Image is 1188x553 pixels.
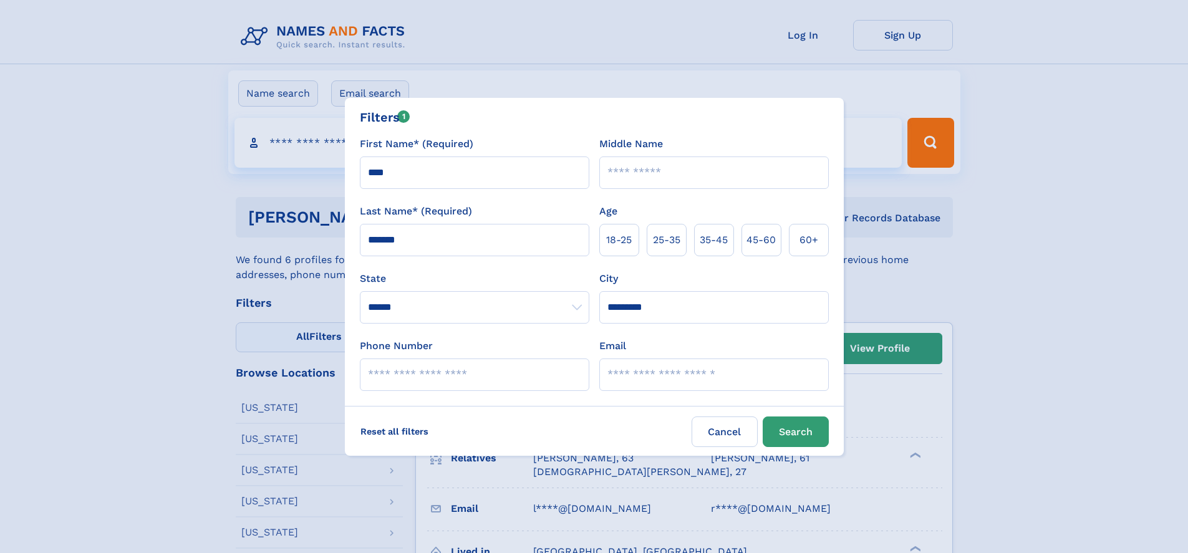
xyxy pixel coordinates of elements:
label: First Name* (Required) [360,137,473,151]
label: State [360,271,589,286]
span: 18‑25 [606,233,632,248]
span: 60+ [799,233,818,248]
button: Search [763,416,829,447]
label: Last Name* (Required) [360,204,472,219]
label: Middle Name [599,137,663,151]
div: Filters [360,108,410,127]
label: Phone Number [360,339,433,353]
label: Cancel [692,416,758,447]
label: Reset all filters [352,416,437,446]
label: City [599,271,618,286]
span: 35‑45 [700,233,728,248]
span: 25‑35 [653,233,680,248]
label: Age [599,204,617,219]
label: Email [599,339,626,353]
span: 45‑60 [746,233,776,248]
